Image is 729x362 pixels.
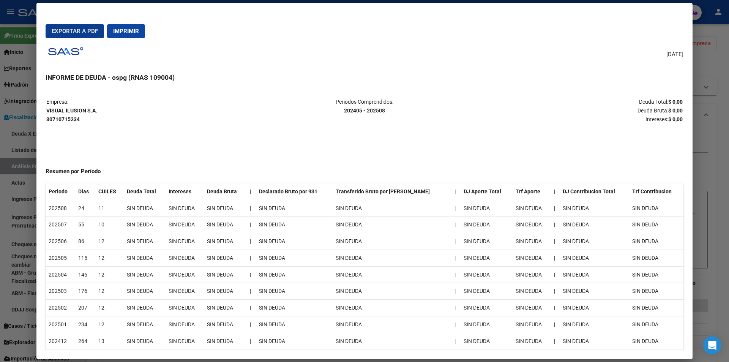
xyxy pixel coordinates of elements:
[703,336,721,354] div: Open Intercom Messenger
[259,98,470,115] p: Periodos Comprendidos:
[344,107,385,114] strong: 202405 - 202508
[451,200,461,217] td: |
[461,316,513,333] td: SIN DEUDA
[629,200,683,217] td: SIN DEUDA
[333,217,452,233] td: SIN DEUDA
[629,217,683,233] td: SIN DEUDA
[166,200,204,217] td: SIN DEUDA
[124,233,166,250] td: SIN DEUDA
[204,266,247,283] td: SIN DEUDA
[46,233,75,250] td: 202506
[46,266,75,283] td: 202504
[551,200,560,217] th: |
[46,316,75,333] td: 202501
[513,217,551,233] td: SIN DEUDA
[247,316,256,333] td: |
[513,233,551,250] td: SIN DEUDA
[204,316,247,333] td: SIN DEUDA
[95,217,124,233] td: 10
[256,217,333,233] td: SIN DEUDA
[204,200,247,217] td: SIN DEUDA
[95,333,124,349] td: 13
[247,217,256,233] td: |
[513,250,551,266] td: SIN DEUDA
[560,266,629,283] td: SIN DEUDA
[204,233,247,250] td: SIN DEUDA
[461,250,513,266] td: SIN DEUDA
[204,183,247,200] th: Deuda Bruta
[333,333,452,349] td: SIN DEUDA
[560,316,629,333] td: SIN DEUDA
[95,250,124,266] td: 12
[513,333,551,349] td: SIN DEUDA
[204,283,247,300] td: SIN DEUDA
[256,316,333,333] td: SIN DEUDA
[551,217,560,233] th: |
[333,233,452,250] td: SIN DEUDA
[75,283,95,300] td: 176
[256,233,333,250] td: SIN DEUDA
[551,300,560,316] th: |
[124,300,166,316] td: SIN DEUDA
[461,233,513,250] td: SIN DEUDA
[256,283,333,300] td: SIN DEUDA
[95,266,124,283] td: 12
[124,316,166,333] td: SIN DEUDA
[451,183,461,200] th: |
[551,316,560,333] th: |
[113,28,139,35] span: Imprimir
[451,316,461,333] td: |
[333,183,452,200] th: Transferido Bruto por [PERSON_NAME]
[166,300,204,316] td: SIN DEUDA
[461,217,513,233] td: SIN DEUDA
[333,283,452,300] td: SIN DEUDA
[471,98,683,123] p: Deuda Total: Deuda Bruta: Intereses:
[333,316,452,333] td: SIN DEUDA
[551,233,560,250] th: |
[46,333,75,349] td: 202412
[461,283,513,300] td: SIN DEUDA
[560,183,629,200] th: DJ Contribucion Total
[551,266,560,283] th: |
[166,250,204,266] td: SIN DEUDA
[124,283,166,300] td: SIN DEUDA
[551,183,560,200] th: |
[46,200,75,217] td: 202508
[46,73,683,82] h3: INFORME DE DEUDA - ospg (RNAS 109004)
[551,283,560,300] th: |
[461,266,513,283] td: SIN DEUDA
[75,266,95,283] td: 146
[560,333,629,349] td: SIN DEUDA
[204,333,247,349] td: SIN DEUDA
[95,183,124,200] th: CUILES
[451,233,461,250] td: |
[461,300,513,316] td: SIN DEUDA
[247,200,256,217] td: |
[333,200,452,217] td: SIN DEUDA
[75,183,95,200] th: Dias
[166,217,204,233] td: SIN DEUDA
[333,266,452,283] td: SIN DEUDA
[461,333,513,349] td: SIN DEUDA
[560,233,629,250] td: SIN DEUDA
[451,217,461,233] td: |
[95,200,124,217] td: 11
[629,250,683,266] td: SIN DEUDA
[629,316,683,333] td: SIN DEUDA
[256,200,333,217] td: SIN DEUDA
[204,300,247,316] td: SIN DEUDA
[166,316,204,333] td: SIN DEUDA
[333,300,452,316] td: SIN DEUDA
[166,233,204,250] td: SIN DEUDA
[124,217,166,233] td: SIN DEUDA
[166,333,204,349] td: SIN DEUDA
[124,250,166,266] td: SIN DEUDA
[247,266,256,283] td: |
[629,283,683,300] td: SIN DEUDA
[451,300,461,316] td: |
[247,250,256,266] td: |
[256,183,333,200] th: Declarado Bruto por 931
[75,200,95,217] td: 24
[451,333,461,349] td: |
[629,333,683,349] td: SIN DEUDA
